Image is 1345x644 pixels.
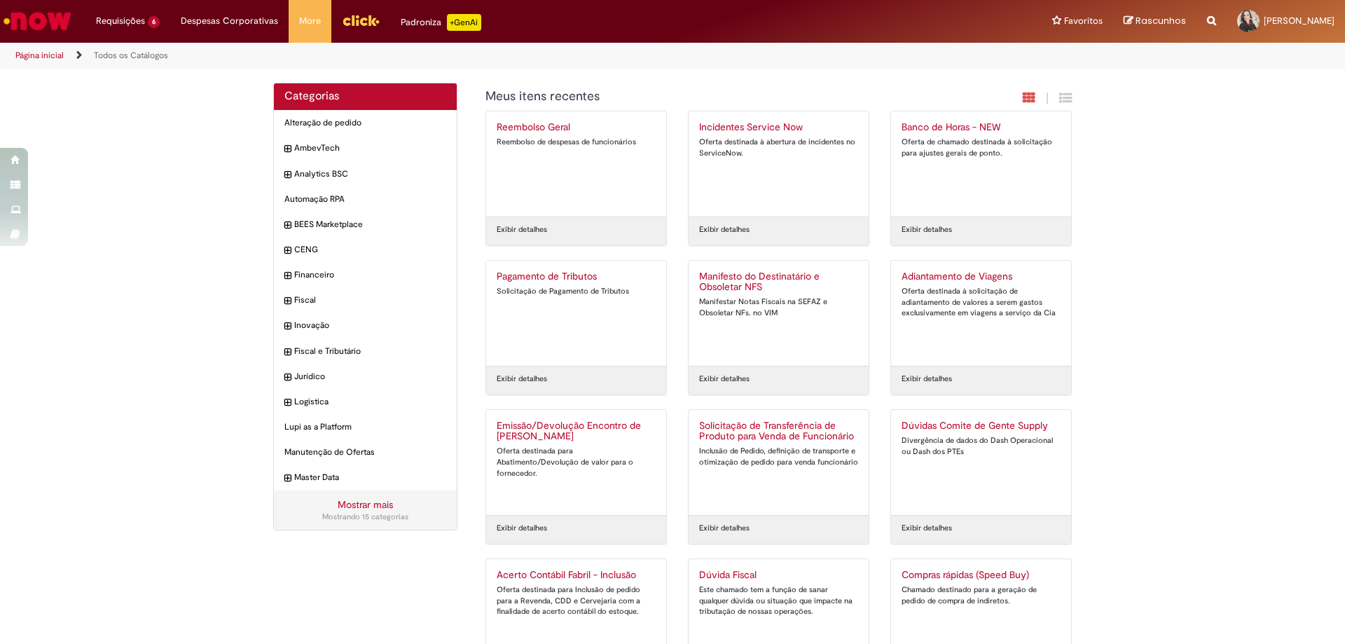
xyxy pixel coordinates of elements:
h2: Pagamento de Tributos [497,271,656,282]
span: Master Data [294,472,446,484]
h2: Adiantamento de Viagens [902,271,1061,282]
h2: Dúvidas Comite de Gente Supply [902,420,1061,432]
i: expandir categoria Jurídico [284,371,291,385]
h2: Dúvida Fiscal [699,570,858,581]
span: Inovação [294,320,446,331]
h2: Categorias [284,90,446,103]
a: Página inicial [15,50,64,61]
h2: Manifesto do Destinatário e Obsoletar NFS [699,271,858,294]
ul: Trilhas de página [11,43,886,69]
span: Alteração de pedido [284,117,446,129]
span: Fiscal e Tributário [294,345,446,357]
div: expandir categoria Fiscal e Tributário Fiscal e Tributário [274,338,457,364]
span: Financeiro [294,269,446,281]
div: Alteração de pedido [274,110,457,136]
i: expandir categoria Inovação [284,320,291,334]
a: Banco de Horas - NEW Oferta de chamado destinada à solicitação para ajustes gerais de ponto. [891,111,1071,217]
h2: Incidentes Service Now [699,122,858,133]
div: expandir categoria CENG CENG [274,237,457,263]
span: Logistica [294,396,446,408]
span: | [1046,90,1049,107]
div: Oferta de chamado destinada à solicitação para ajustes gerais de ponto. [902,137,1061,158]
h2: Emissão/Devolução Encontro de Contas Fornecedor [497,420,656,443]
h2: Acerto Contábil Fabril - Inclusão [497,570,656,581]
span: AmbevTech [294,142,446,154]
i: Exibição em cartão [1023,91,1035,104]
h2: Solicitação de Transferência de Produto para Venda de Funcionário [699,420,858,443]
a: Adiantamento de Viagens Oferta destinada à solicitação de adiantamento de valores a serem gastos ... [891,261,1071,366]
img: click_logo_yellow_360x200.png [342,10,380,31]
a: Exibir detalhes [699,523,750,534]
span: Requisições [96,14,145,28]
i: expandir categoria Financeiro [284,269,291,283]
div: Divergência de dados do Dash Operacional ou Dash dos PTEs [902,435,1061,457]
a: Exibir detalhes [699,224,750,235]
a: Mostrar mais [338,498,393,511]
a: Manifesto do Destinatário e Obsoletar NFS Manifestar Notas Fiscais na SEFAZ e Obsoletar NFs. no VIM [689,261,869,366]
div: Este chamado tem a função de sanar qualquer dúvida ou situação que impacte na tributação de nossa... [699,584,858,617]
div: Padroniza [401,14,481,31]
i: expandir categoria Master Data [284,472,291,486]
div: expandir categoria AmbevTech AmbevTech [274,135,457,161]
span: Lupi as a Platform [284,421,446,433]
i: expandir categoria CENG [284,244,291,258]
div: expandir categoria Analytics BSC Analytics BSC [274,161,457,187]
div: Inclusão de Pedido, definição de transporte e otimização de pedido para venda funcionário [699,446,858,467]
div: Automação RPA [274,186,457,212]
span: Analytics BSC [294,168,446,180]
div: expandir categoria BEES Marketplace BEES Marketplace [274,212,457,238]
a: Exibir detalhes [902,374,952,385]
h2: Banco de Horas - NEW [902,122,1061,133]
div: Chamado destinado para a geração de pedido de compra de indiretos. [902,584,1061,606]
a: Todos os Catálogos [94,50,168,61]
i: expandir categoria Fiscal [284,294,291,308]
span: BEES Marketplace [294,219,446,231]
a: Dúvidas Comite de Gente Supply Divergência de dados do Dash Operacional ou Dash dos PTEs [891,410,1071,515]
a: Exibir detalhes [497,374,547,385]
div: Oferta destinada à abertura de incidentes no ServiceNow. [699,137,858,158]
i: expandir categoria Analytics BSC [284,168,291,182]
div: Oferta destinada à solicitação de adiantamento de valores a serem gastos exclusivamente em viagen... [902,286,1061,319]
a: Pagamento de Tributos Solicitação de Pagamento de Tributos [486,261,666,366]
div: Manutenção de Ofertas [274,439,457,465]
i: expandir categoria AmbevTech [284,142,291,156]
a: Emissão/Devolução Encontro de [PERSON_NAME] Oferta destinada para Abatimento/Devolução de valor p... [486,410,666,515]
div: expandir categoria Master Data Master Data [274,465,457,491]
div: Mostrando 15 categorias [284,512,446,523]
img: ServiceNow [1,7,74,35]
span: 6 [148,16,160,28]
a: Exibir detalhes [902,224,952,235]
span: [PERSON_NAME] [1264,15,1334,27]
a: Exibir detalhes [902,523,952,534]
i: expandir categoria Logistica [284,396,291,410]
a: Exibir detalhes [699,374,750,385]
div: expandir categoria Fiscal Fiscal [274,287,457,313]
div: Reembolso de despesas de funcionários [497,137,656,148]
a: Reembolso Geral Reembolso de despesas de funcionários [486,111,666,217]
h1: {"description":"","title":"Meus itens recentes"} Categoria [485,90,920,104]
h2: Compras rápidas (Speed Buy) [902,570,1061,581]
div: Lupi as a Platform [274,414,457,440]
a: Rascunhos [1124,15,1186,28]
span: Rascunhos [1136,14,1186,27]
h2: Reembolso Geral [497,122,656,133]
span: Jurídico [294,371,446,383]
i: expandir categoria Fiscal e Tributário [284,345,291,359]
i: Exibição de grade [1059,91,1072,104]
ul: Categorias [274,110,457,491]
div: Oferta destinada para Inclusão de pedido para a Revenda, CDD e Cervejaria com a finalidade de ace... [497,584,656,617]
a: Exibir detalhes [497,224,547,235]
div: Manifestar Notas Fiscais na SEFAZ e Obsoletar NFs. no VIM [699,296,858,318]
i: expandir categoria BEES Marketplace [284,219,291,233]
span: Automação RPA [284,193,446,205]
span: Fiscal [294,294,446,306]
span: CENG [294,244,446,256]
span: More [299,14,321,28]
span: Manutenção de Ofertas [284,446,446,458]
a: Solicitação de Transferência de Produto para Venda de Funcionário Inclusão de Pedido, definição d... [689,410,869,515]
p: +GenAi [447,14,481,31]
span: Favoritos [1064,14,1103,28]
a: Incidentes Service Now Oferta destinada à abertura de incidentes no ServiceNow. [689,111,869,217]
div: expandir categoria Jurídico Jurídico [274,364,457,390]
span: Despesas Corporativas [181,14,278,28]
